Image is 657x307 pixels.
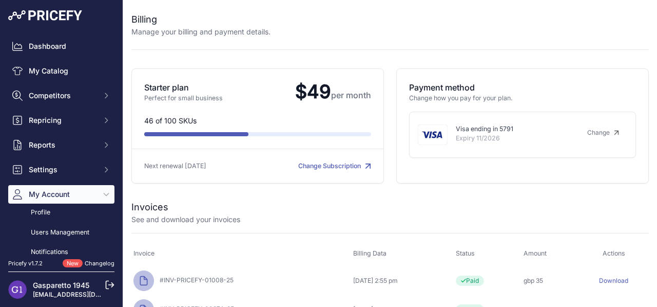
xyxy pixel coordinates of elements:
[131,200,168,214] h2: Invoices
[33,291,140,298] a: [EMAIL_ADDRESS][DOMAIN_NAME]
[524,249,547,257] span: Amount
[409,81,636,94] p: Payment method
[63,259,83,268] span: New
[8,111,114,130] button: Repricing
[579,124,627,141] a: Change
[8,259,43,268] div: Pricefy v1.7.2
[144,116,371,126] p: 46 of 100 SKUs
[29,189,96,200] span: My Account
[131,214,240,225] p: See and download your invoices
[29,115,96,125] span: Repricing
[298,162,371,170] a: Change Subscription
[156,276,234,284] span: #INV-PRICEFY-01008-25
[353,249,387,257] span: Billing Data
[8,224,114,242] a: Users Management
[29,140,96,150] span: Reports
[29,165,96,175] span: Settings
[8,10,82,21] img: Pricefy Logo
[456,124,571,134] p: Visa ending in 5791
[331,90,371,100] span: per month
[456,134,571,143] p: Expiry 11/2026
[144,161,258,171] p: Next renewal [DATE]
[8,243,114,261] a: Notifications
[599,277,628,284] a: Download
[133,249,154,257] span: Invoice
[144,81,287,94] p: Starter plan
[8,204,114,222] a: Profile
[131,27,270,37] p: Manage your billing and payment details.
[29,91,96,101] span: Competitors
[603,249,625,257] span: Actions
[144,94,287,103] p: Perfect for small business
[8,136,114,154] button: Reports
[456,249,475,257] span: Status
[8,160,114,179] button: Settings
[8,62,114,80] a: My Catalog
[8,185,114,204] button: My Account
[287,80,371,103] span: $49
[456,276,484,286] span: Paid
[353,277,452,285] div: [DATE] 2:55 pm
[33,281,89,290] a: Gasparetto 1945
[409,94,636,103] p: Change how you pay for your plan.
[8,37,114,56] a: Dashboard
[131,12,270,27] h2: Billing
[85,260,114,267] a: Changelog
[8,86,114,105] button: Competitors
[524,277,576,285] div: gbp 35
